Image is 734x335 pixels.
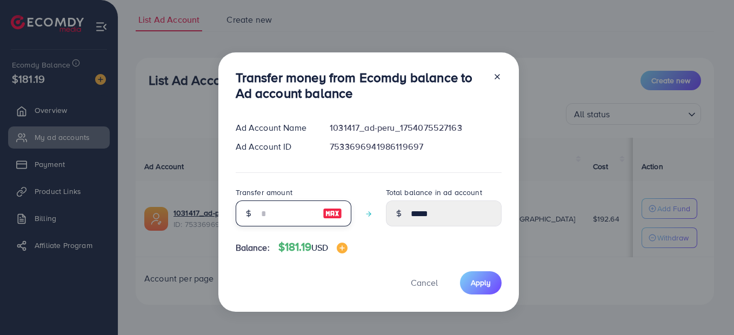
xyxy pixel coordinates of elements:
[236,70,484,101] h3: Transfer money from Ecomdy balance to Ad account balance
[236,187,292,198] label: Transfer amount
[460,271,502,294] button: Apply
[397,271,451,294] button: Cancel
[236,242,270,254] span: Balance:
[321,140,510,153] div: 7533696941986119697
[321,122,510,134] div: 1031417_ad-peru_1754075527163
[311,242,328,253] span: USD
[227,140,322,153] div: Ad Account ID
[386,187,482,198] label: Total balance in ad account
[411,277,438,289] span: Cancel
[227,122,322,134] div: Ad Account Name
[337,243,348,253] img: image
[323,207,342,220] img: image
[688,286,726,327] iframe: Chat
[278,240,348,254] h4: $181.19
[471,277,491,288] span: Apply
